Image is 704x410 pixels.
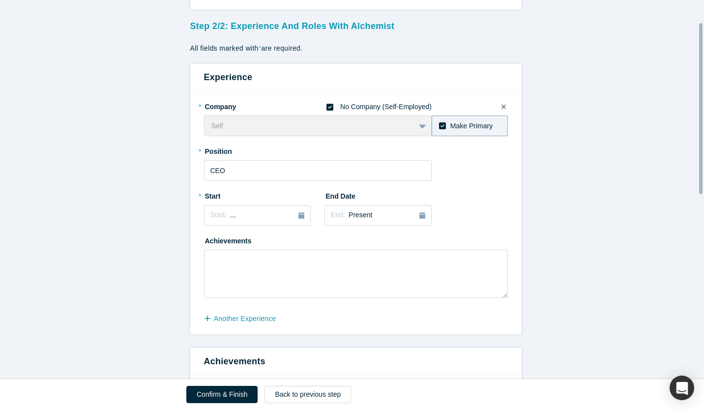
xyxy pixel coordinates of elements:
button: another Experience [204,310,287,327]
p: All fields marked with are required. [190,43,522,54]
span: Present [349,211,372,219]
div: No Company (Self-Employed) [340,102,432,112]
label: Company [204,98,259,112]
button: Confirm & Finish [186,386,258,403]
button: Start:... [204,205,311,226]
h3: Achievements [204,355,508,368]
span: ... [230,211,236,219]
label: End Date [324,188,380,202]
span: Start: [210,211,227,219]
button: End:Present [324,205,432,226]
h3: Experience [204,71,508,84]
label: Achievements [204,233,259,246]
button: Back to previous step [264,386,351,403]
input: Sales Manager [204,160,432,181]
div: Make Primary [450,121,493,131]
label: Position [204,143,259,157]
label: Start [204,188,259,202]
h3: Step 2/2: Experience and Roles with Alchemist [190,16,522,33]
span: End: [331,211,345,219]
